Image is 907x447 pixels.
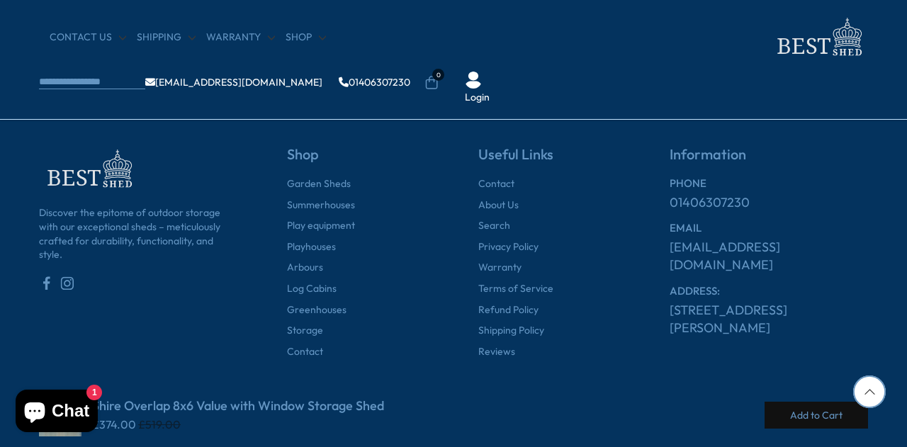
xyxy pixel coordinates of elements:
[478,219,510,233] a: Search
[769,14,868,60] img: logo
[478,282,553,296] a: Terms of Service
[11,390,102,436] inbox-online-store-chat: Shopify online store chat
[287,198,355,213] a: Summerhouses
[478,303,539,317] a: Refund Policy
[138,417,181,431] del: £519.00
[339,77,410,87] a: 01406307230
[287,177,351,191] a: Garden Sheds
[465,72,482,89] img: User Icon
[670,285,868,298] h6: ADDRESS:
[670,301,868,336] a: [STREET_ADDRESS][PERSON_NAME]
[478,261,522,275] a: Warranty
[206,30,275,45] a: Warranty
[765,402,868,429] button: Add to Cart
[287,219,355,233] a: Play equipment
[670,146,868,177] h5: Information
[287,282,337,296] a: Log Cabins
[478,240,539,254] a: Privacy Policy
[286,30,326,45] a: Shop
[39,146,138,192] img: footer-logo
[137,30,196,45] a: Shipping
[92,417,136,431] ins: £374.00
[670,177,868,190] h6: PHONE
[478,146,620,177] h5: Useful Links
[287,146,429,177] h5: Shop
[287,324,323,338] a: Storage
[287,261,323,275] a: Arbours
[50,30,126,45] a: CONTACT US
[424,76,439,90] a: 0
[465,91,490,105] a: Login
[478,345,515,359] a: Reviews
[92,398,384,414] h4: Shire Overlap 8x6 Value with Window Storage Shed
[670,222,868,234] h6: EMAIL
[670,193,750,211] a: 01406307230
[145,77,322,87] a: [EMAIL_ADDRESS][DOMAIN_NAME]
[432,69,444,81] span: 0
[478,198,519,213] a: About Us
[287,303,347,317] a: Greenhouses
[39,206,237,276] p: Discover the epitome of outdoor storage with our exceptional sheds – meticulously crafted for dur...
[287,345,323,359] a: Contact
[670,238,868,273] a: [EMAIL_ADDRESS][DOMAIN_NAME]
[287,240,336,254] a: Playhouses
[478,177,514,191] a: Contact
[478,324,544,338] a: Shipping Policy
